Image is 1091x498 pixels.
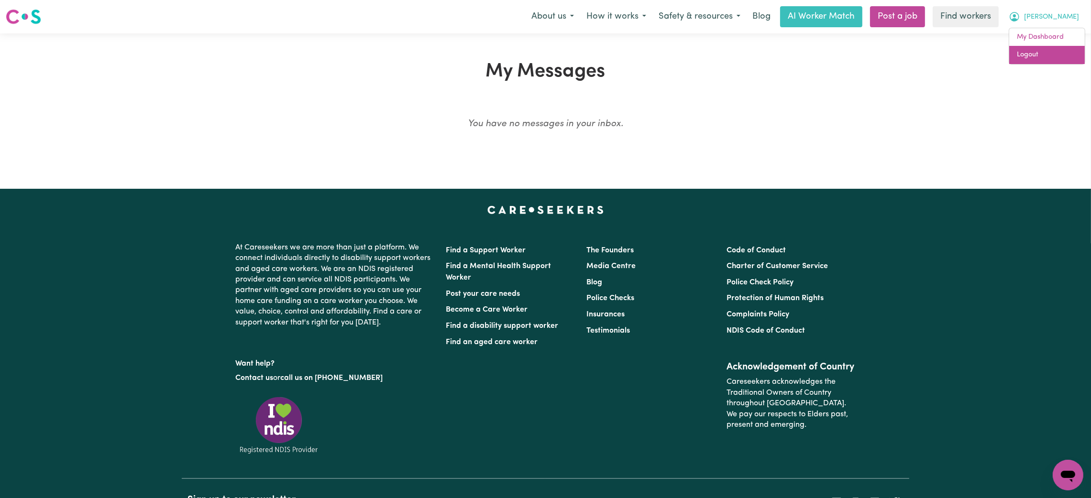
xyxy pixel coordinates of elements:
img: Registered NDIS provider [236,395,322,455]
a: Media Centre [586,262,636,270]
h1: My Messages [187,60,904,83]
button: How it works [580,7,652,27]
button: Safety & resources [652,7,747,27]
p: Want help? [236,355,435,369]
p: Careseekers acknowledges the Traditional Owners of Country throughout [GEOGRAPHIC_DATA]. We pay o... [727,373,855,434]
a: Blog [586,279,602,286]
a: Find a Mental Health Support Worker [446,262,551,281]
a: Testimonials [586,327,630,335]
a: Careseekers logo [6,6,41,28]
a: Contact us [236,374,274,382]
a: Police Check Policy [727,279,793,286]
a: Become a Care Worker [446,306,528,314]
a: Charter of Customer Service [727,262,828,270]
a: Find workers [933,6,999,27]
a: AI Worker Match [780,6,862,27]
a: My Dashboard [1009,28,1085,46]
button: My Account [1003,7,1085,27]
img: Careseekers logo [6,8,41,25]
a: Find an aged care worker [446,338,538,346]
a: Logout [1009,46,1085,64]
a: The Founders [586,247,634,254]
h2: Acknowledgement of Country [727,361,855,373]
a: Find a disability support worker [446,322,559,330]
a: Blog [747,6,776,27]
a: Code of Conduct [727,247,786,254]
a: Insurances [586,311,625,318]
a: Post your care needs [446,290,520,298]
a: Post a job [870,6,925,27]
p: or [236,369,435,387]
a: Protection of Human Rights [727,294,824,302]
a: Police Checks [586,294,634,302]
a: Careseekers home page [487,206,604,214]
a: NDIS Code of Conduct [727,327,805,335]
a: call us on [PHONE_NUMBER] [281,374,383,382]
iframe: Button to launch messaging window, conversation in progress [1053,460,1083,490]
p: At Careseekers we are more than just a platform. We connect individuals directly to disability su... [236,238,435,332]
button: About us [525,7,580,27]
span: [PERSON_NAME] [1024,12,1079,22]
em: You have no messages in your inbox. [468,119,623,129]
a: Complaints Policy [727,311,789,318]
div: My Account [1009,28,1085,65]
a: Find a Support Worker [446,247,526,254]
